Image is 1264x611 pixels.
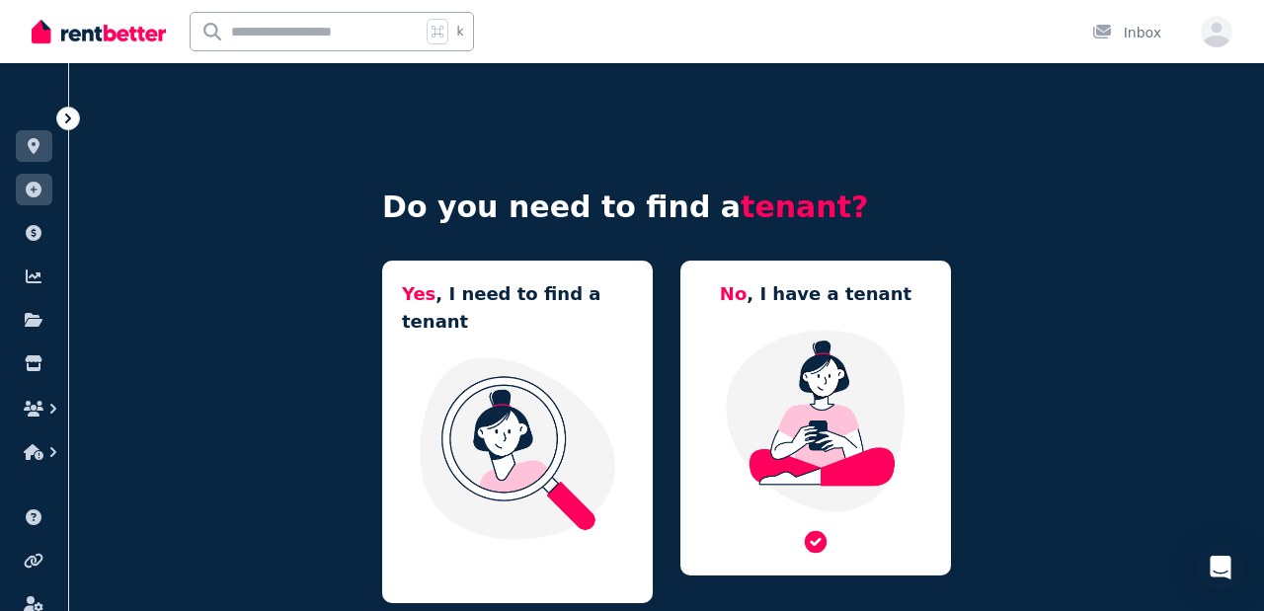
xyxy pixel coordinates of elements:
span: tenant? [741,190,868,224]
img: RentBetter [32,17,166,46]
img: Manage my property [700,328,931,513]
span: Yes [402,283,435,304]
span: No [720,283,747,304]
h5: , I need to find a tenant [402,280,633,336]
h5: , I have a tenant [720,280,911,308]
h4: Do you need to find a [382,190,951,225]
img: I need a tenant [402,355,633,541]
div: Open Intercom Messenger [1197,544,1244,591]
span: k [456,24,463,39]
div: Inbox [1092,23,1161,42]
